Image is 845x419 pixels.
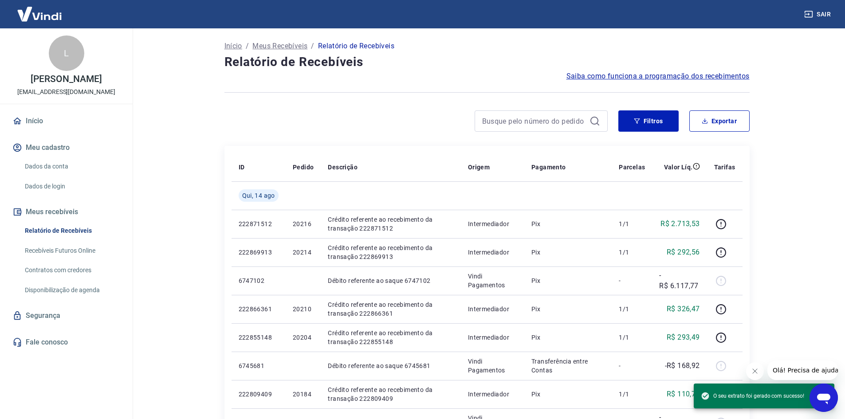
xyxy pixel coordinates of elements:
[21,177,122,196] a: Dados de login
[252,41,307,51] a: Meus Recebíveis
[618,110,679,132] button: Filtros
[531,219,605,228] p: Pix
[767,360,838,380] iframe: Mensagem da empresa
[224,41,242,51] a: Início
[328,300,453,318] p: Crédito referente ao recebimento da transação 222866361
[224,53,750,71] h4: Relatório de Recebíveis
[311,41,314,51] p: /
[746,362,764,380] iframe: Fechar mensagem
[11,111,122,131] a: Início
[531,390,605,399] p: Pix
[293,219,314,228] p: 20216
[21,281,122,299] a: Disponibilização de agenda
[17,87,115,97] p: [EMAIL_ADDRESS][DOMAIN_NAME]
[49,35,84,71] div: L
[293,163,314,172] p: Pedido
[11,138,122,157] button: Meu cadastro
[531,333,605,342] p: Pix
[239,390,279,399] p: 222809409
[328,329,453,346] p: Crédito referente ao recebimento da transação 222855148
[468,390,517,399] p: Intermediador
[293,248,314,257] p: 20214
[619,305,645,313] p: 1/1
[11,333,122,352] a: Fale conosco
[531,305,605,313] p: Pix
[328,243,453,261] p: Crédito referente ao recebimento da transação 222869913
[328,215,453,233] p: Crédito referente ao recebimento da transação 222871512
[468,357,517,375] p: Vindi Pagamentos
[531,357,605,375] p: Transferência entre Contas
[659,270,700,291] p: -R$ 6.117,77
[665,360,700,371] p: -R$ 168,92
[667,389,700,399] p: R$ 110,70
[239,361,279,370] p: 6745681
[239,163,245,172] p: ID
[11,0,68,27] img: Vindi
[619,390,645,399] p: 1/1
[714,163,735,172] p: Tarifas
[566,71,750,82] a: Saiba como funciona a programação dos recebimentos
[239,276,279,285] p: 6747102
[239,219,279,228] p: 222871512
[21,242,122,260] a: Recebíveis Futuros Online
[701,392,804,400] span: O seu extrato foi gerado com sucesso!
[619,219,645,228] p: 1/1
[328,361,453,370] p: Débito referente ao saque 6745681
[246,41,249,51] p: /
[667,332,700,343] p: R$ 293,49
[468,163,490,172] p: Origem
[239,248,279,257] p: 222869913
[328,163,358,172] p: Descrição
[468,219,517,228] p: Intermediador
[293,305,314,313] p: 20210
[239,333,279,342] p: 222855148
[21,157,122,176] a: Dados da conta
[660,219,700,229] p: R$ 2.713,53
[689,110,750,132] button: Exportar
[293,390,314,399] p: 20184
[239,305,279,313] p: 222866361
[468,305,517,313] p: Intermediador
[468,248,517,257] p: Intermediador
[5,6,75,13] span: Olá! Precisa de ajuda?
[664,163,693,172] p: Valor Líq.
[482,114,586,128] input: Busque pelo número do pedido
[293,333,314,342] p: 20204
[667,247,700,258] p: R$ 292,56
[619,361,645,370] p: -
[531,248,605,257] p: Pix
[802,6,834,23] button: Sair
[619,333,645,342] p: 1/1
[318,41,394,51] p: Relatório de Recebíveis
[619,248,645,257] p: 1/1
[619,163,645,172] p: Parcelas
[21,261,122,279] a: Contratos com credores
[667,304,700,314] p: R$ 326,47
[619,276,645,285] p: -
[468,333,517,342] p: Intermediador
[31,74,102,84] p: [PERSON_NAME]
[11,306,122,325] a: Segurança
[11,202,122,222] button: Meus recebíveis
[531,163,566,172] p: Pagamento
[531,276,605,285] p: Pix
[810,384,838,412] iframe: Botão para abrir a janela de mensagens
[328,385,453,403] p: Crédito referente ao recebimento da transação 222809409
[242,191,275,200] span: Qui, 14 ago
[21,222,122,240] a: Relatório de Recebíveis
[468,272,517,290] p: Vindi Pagamentos
[328,276,453,285] p: Débito referente ao saque 6747102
